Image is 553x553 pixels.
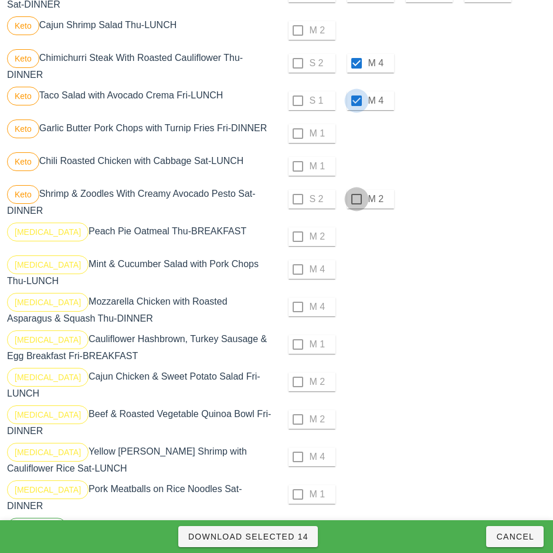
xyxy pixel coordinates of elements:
span: [MEDICAL_DATA] [15,481,81,499]
div: Shrimp & Zoodles With Creamy Avocado Pesto Sat-DINNER [5,183,277,220]
div: Taco Salad with Avocado Crema Fri-LUNCH [5,84,277,117]
div: Chimichurri Steak With Roasted Cauliflower Thu-DINNER [5,47,277,84]
div: Pork Meatballs on Rice Noodles Sat-DINNER [5,478,277,516]
span: [MEDICAL_DATA] [15,368,81,386]
div: Cauliflower Hashbrown, Turkey Sausage & Egg Breakfast Fri-BREAKFAST [5,328,277,366]
div: Chili Roasted Chicken with Cabbage Sat-LUNCH [5,150,277,183]
span: Keto [15,186,32,203]
span: Keto [15,17,32,35]
div: Vegan Egg Scramble with Mushrooms & Zucchini Thu-BREAKFAST [5,516,277,553]
button: Cancel [486,526,544,547]
label: M 4 [368,95,392,107]
span: [MEDICAL_DATA] [15,443,81,461]
span: [MEDICAL_DATA] [15,406,81,424]
span: Keto [15,50,32,67]
span: Download Selected 14 [188,532,308,541]
div: Peach Pie Oatmeal Thu-BREAKFAST [5,220,277,253]
div: Cajun Chicken & Sweet Potato Salad Fri-LUNCH [5,366,277,403]
label: M 2 [368,193,392,205]
span: [MEDICAL_DATA] [15,223,81,241]
div: Mozzarella Chicken with Roasted Asparagus & Squash Thu-DINNER [5,291,277,328]
label: M 4 [368,57,392,69]
span: [MEDICAL_DATA] [15,256,81,274]
div: Beef & Roasted Vegetable Quinoa Bowl Fri-DINNER [5,403,277,441]
span: Keto [15,87,32,105]
div: Mint & Cucumber Salad with Pork Chops Thu-LUNCH [5,253,277,291]
span: Keto [15,153,32,170]
div: Yellow [PERSON_NAME] Shrimp with Cauliflower Rice Sat-LUNCH [5,441,277,478]
span: Plant-Based [15,518,59,536]
span: Cancel [496,532,534,541]
span: [MEDICAL_DATA] [15,331,81,349]
div: Cajun Shrimp Salad Thu-LUNCH [5,14,277,47]
span: Keto [15,120,32,138]
span: [MEDICAL_DATA] [15,293,81,311]
button: Download Selected 14 [178,526,318,547]
div: Garlic Butter Pork Chops with Turnip Fries Fri-DINNER [5,117,277,150]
